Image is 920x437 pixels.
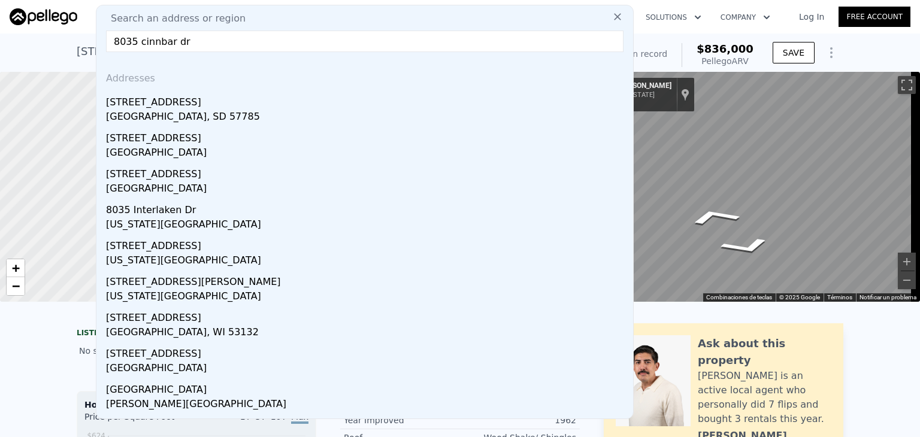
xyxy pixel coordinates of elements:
a: Zoom out [7,277,25,295]
span: − [12,278,20,293]
div: [STREET_ADDRESS][PERSON_NAME] , [PERSON_NAME] , CA 90745 [77,43,429,60]
a: Notificar un problema [860,294,916,301]
a: Zoom in [7,259,25,277]
span: + [12,260,20,275]
div: [GEOGRAPHIC_DATA] [106,361,628,378]
button: Cambiar a la vista en pantalla completa [898,76,916,94]
button: Show Options [819,41,843,65]
div: No sales history record for this property. [77,340,316,362]
div: [STREET_ADDRESS][PERSON_NAME] [106,270,628,289]
path: Ir hacia el sur, Newkirk Ave [703,233,790,260]
path: Ir hacia el norte, Newkirk Ave [671,203,758,230]
div: [STREET_ADDRESS] [106,306,628,325]
div: Price per Square Foot [84,411,196,430]
div: [PERSON_NAME] is an active local agent who personally did 7 flips and bought 3 rentals this year. [698,369,831,426]
div: Street View [548,72,920,302]
div: Pellego ARV [697,55,753,67]
div: Ask about this property [698,335,831,369]
div: Mapa [548,72,920,302]
button: SAVE [773,42,815,63]
div: [US_STATE][GEOGRAPHIC_DATA] [106,217,628,234]
button: Reducir [898,271,916,289]
a: Log In [785,11,839,23]
div: LISTING & SALE HISTORY [77,328,316,340]
div: [US_STATE][GEOGRAPHIC_DATA] [106,289,628,306]
button: Ampliar [898,253,916,271]
span: © 2025 Google [779,294,820,301]
a: Mostrar la ubicación en el mapa [681,88,689,101]
div: 8035 Bushclover Dr [106,414,628,433]
div: [STREET_ADDRESS] [106,162,628,181]
div: [STREET_ADDRESS] [106,342,628,361]
div: [GEOGRAPHIC_DATA], SD 57785 [106,110,628,126]
div: Houses Median Sale [84,399,308,411]
div: [US_STATE][GEOGRAPHIC_DATA] [106,253,628,270]
a: Términos (se abre en una nueva pestaña) [827,294,852,301]
div: [STREET_ADDRESS] [106,126,628,145]
button: Solutions [636,7,711,28]
span: Search an address or region [101,11,246,26]
div: Addresses [101,62,628,90]
div: [GEOGRAPHIC_DATA], WI 53132 [106,325,628,342]
button: Company [711,7,780,28]
a: Free Account [839,7,910,27]
div: [STREET_ADDRESS] [106,90,628,110]
div: 1962 [460,414,576,426]
div: Year Improved [344,414,460,426]
img: Pellego [10,8,77,25]
button: Combinaciones de teclas [706,293,772,302]
div: [PERSON_NAME][GEOGRAPHIC_DATA] [106,397,628,414]
div: [GEOGRAPHIC_DATA] [106,145,628,162]
div: [GEOGRAPHIC_DATA] [106,181,628,198]
div: [STREET_ADDRESS] [106,234,628,253]
div: [GEOGRAPHIC_DATA] [106,378,628,397]
span: $836,000 [697,43,753,55]
input: Enter an address, city, region, neighborhood or zip code [106,31,624,52]
div: 8035 Interlaken Dr [106,198,628,217]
